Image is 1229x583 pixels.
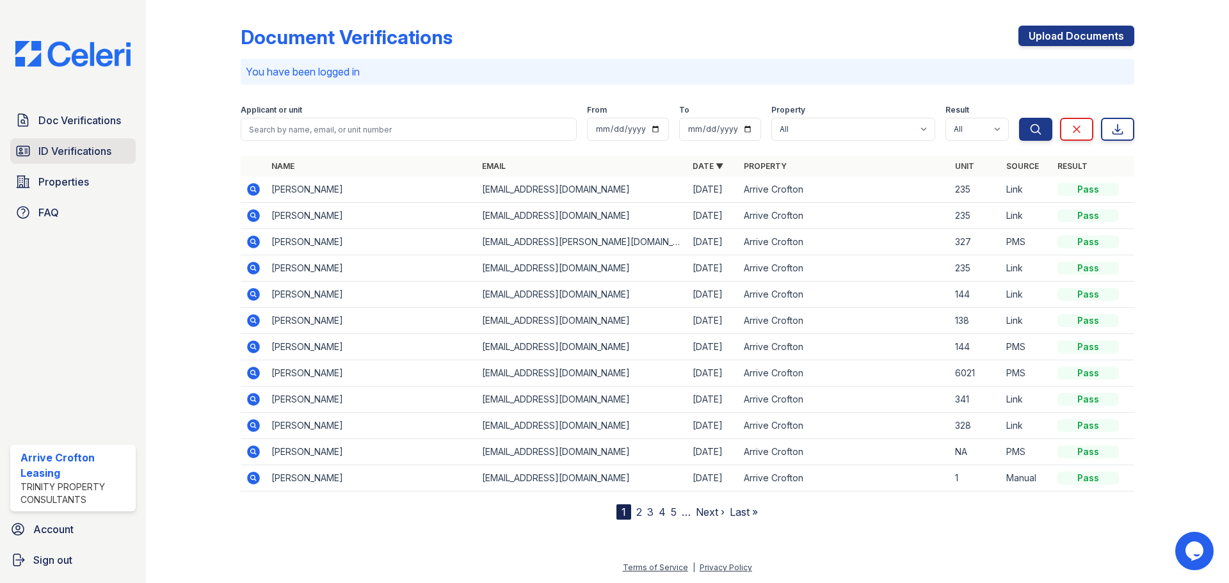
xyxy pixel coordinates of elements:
[950,387,1001,413] td: 341
[1001,229,1052,255] td: PMS
[687,334,739,360] td: [DATE]
[1001,360,1052,387] td: PMS
[477,229,687,255] td: [EMAIL_ADDRESS][PERSON_NAME][DOMAIN_NAME]
[1057,419,1119,432] div: Pass
[1175,532,1216,570] iframe: chat widget
[33,552,72,568] span: Sign out
[687,177,739,203] td: [DATE]
[739,439,949,465] td: Arrive Crofton
[1057,209,1119,222] div: Pass
[266,439,477,465] td: [PERSON_NAME]
[730,506,758,518] a: Last »
[5,41,141,67] img: CE_Logo_Blue-a8612792a0a2168367f1c8372b55b34899dd931a85d93a1a3d3e32e68fde9ad4.png
[477,334,687,360] td: [EMAIL_ADDRESS][DOMAIN_NAME]
[241,105,302,115] label: Applicant or unit
[10,169,136,195] a: Properties
[477,439,687,465] td: [EMAIL_ADDRESS][DOMAIN_NAME]
[739,229,949,255] td: Arrive Crofton
[20,450,131,481] div: Arrive Crofton Leasing
[950,439,1001,465] td: NA
[266,177,477,203] td: [PERSON_NAME]
[1001,282,1052,308] td: Link
[739,308,949,334] td: Arrive Crofton
[477,387,687,413] td: [EMAIL_ADDRESS][DOMAIN_NAME]
[246,64,1129,79] p: You have been logged in
[687,439,739,465] td: [DATE]
[477,360,687,387] td: [EMAIL_ADDRESS][DOMAIN_NAME]
[671,506,677,518] a: 5
[687,387,739,413] td: [DATE]
[38,174,89,189] span: Properties
[5,516,141,542] a: Account
[33,522,74,537] span: Account
[647,506,654,518] a: 3
[739,177,949,203] td: Arrive Crofton
[482,161,506,171] a: Email
[679,105,689,115] label: To
[950,282,1001,308] td: 144
[1057,183,1119,196] div: Pass
[1001,439,1052,465] td: PMS
[266,282,477,308] td: [PERSON_NAME]
[687,229,739,255] td: [DATE]
[477,177,687,203] td: [EMAIL_ADDRESS][DOMAIN_NAME]
[693,161,723,171] a: Date ▼
[1006,161,1039,171] a: Source
[38,143,111,159] span: ID Verifications
[955,161,974,171] a: Unit
[945,105,969,115] label: Result
[266,334,477,360] td: [PERSON_NAME]
[266,360,477,387] td: [PERSON_NAME]
[700,563,752,572] a: Privacy Policy
[739,465,949,491] td: Arrive Crofton
[20,481,131,506] div: Trinity Property Consultants
[1057,161,1088,171] a: Result
[950,229,1001,255] td: 327
[771,105,805,115] label: Property
[271,161,294,171] a: Name
[5,547,141,573] button: Sign out
[10,200,136,225] a: FAQ
[1057,262,1119,275] div: Pass
[739,255,949,282] td: Arrive Crofton
[616,504,631,520] div: 1
[266,308,477,334] td: [PERSON_NAME]
[1057,393,1119,406] div: Pass
[38,205,59,220] span: FAQ
[950,308,1001,334] td: 138
[950,465,1001,491] td: 1
[1057,367,1119,379] div: Pass
[739,282,949,308] td: Arrive Crofton
[687,360,739,387] td: [DATE]
[1001,177,1052,203] td: Link
[266,255,477,282] td: [PERSON_NAME]
[266,229,477,255] td: [PERSON_NAME]
[477,308,687,334] td: [EMAIL_ADDRESS][DOMAIN_NAME]
[1057,472,1119,484] div: Pass
[739,387,949,413] td: Arrive Crofton
[1018,26,1134,46] a: Upload Documents
[950,360,1001,387] td: 6021
[636,506,642,518] a: 2
[266,465,477,491] td: [PERSON_NAME]
[10,138,136,164] a: ID Verifications
[477,255,687,282] td: [EMAIL_ADDRESS][DOMAIN_NAME]
[744,161,787,171] a: Property
[687,255,739,282] td: [DATE]
[950,177,1001,203] td: 235
[477,203,687,229] td: [EMAIL_ADDRESS][DOMAIN_NAME]
[10,108,136,133] a: Doc Verifications
[477,413,687,439] td: [EMAIL_ADDRESS][DOMAIN_NAME]
[687,308,739,334] td: [DATE]
[1001,413,1052,439] td: Link
[38,113,121,128] span: Doc Verifications
[739,413,949,439] td: Arrive Crofton
[477,465,687,491] td: [EMAIL_ADDRESS][DOMAIN_NAME]
[687,465,739,491] td: [DATE]
[623,563,688,572] a: Terms of Service
[1001,255,1052,282] td: Link
[266,387,477,413] td: [PERSON_NAME]
[1057,236,1119,248] div: Pass
[950,203,1001,229] td: 235
[1057,288,1119,301] div: Pass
